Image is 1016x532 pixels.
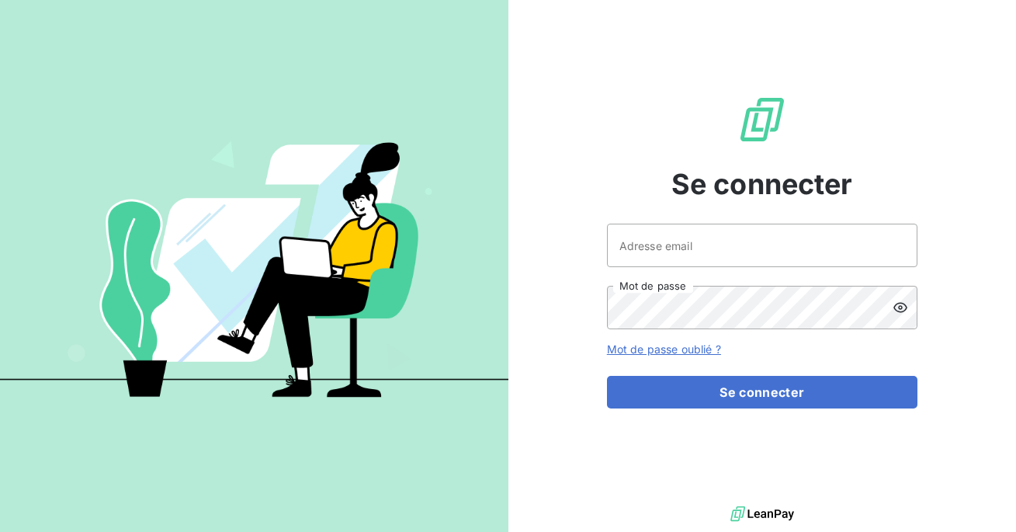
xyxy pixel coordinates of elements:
[671,163,853,205] span: Se connecter
[737,95,787,144] img: Logo LeanPay
[607,342,721,356] a: Mot de passe oublié ?
[607,224,917,267] input: placeholder
[607,376,917,409] button: Se connecter
[730,502,794,526] img: logo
